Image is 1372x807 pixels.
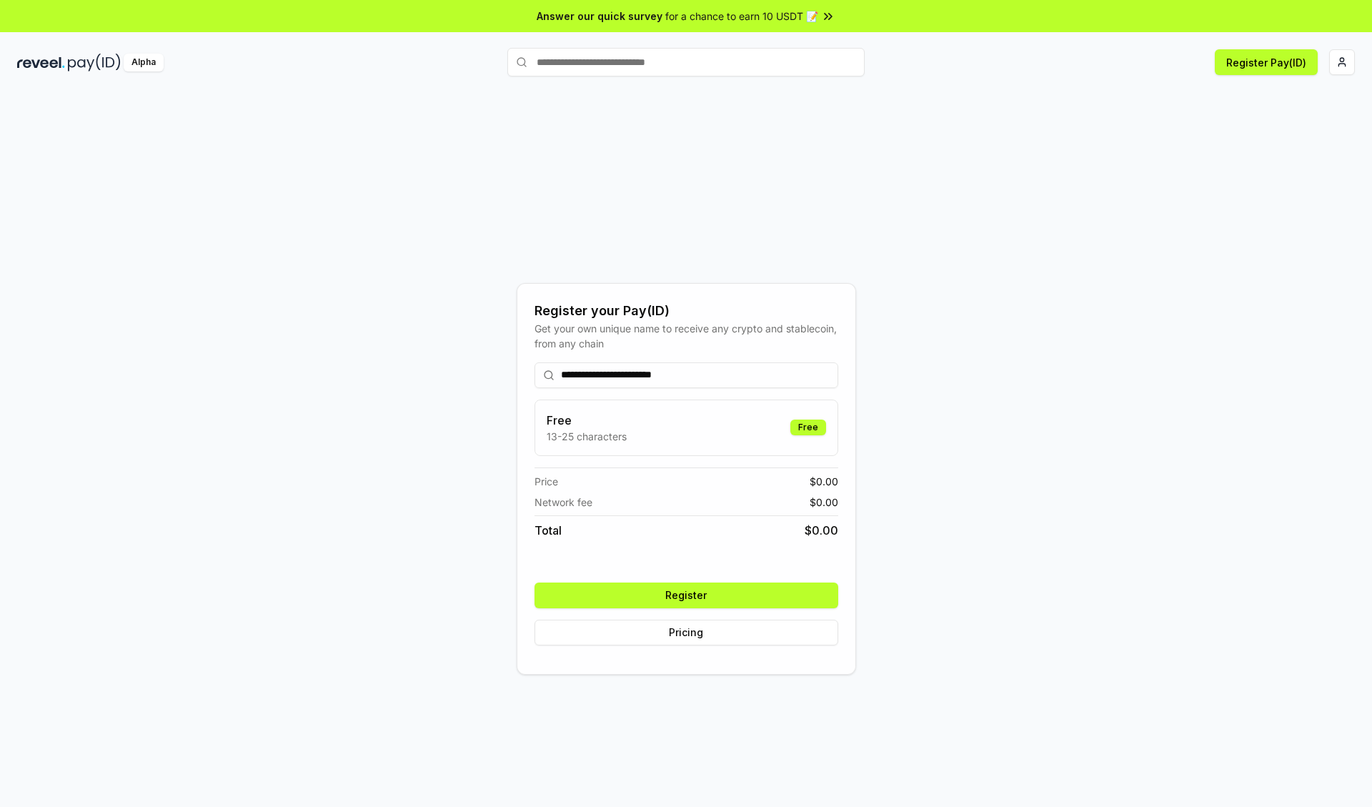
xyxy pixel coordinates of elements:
[535,620,838,645] button: Pricing
[790,420,826,435] div: Free
[17,54,65,71] img: reveel_dark
[665,9,818,24] span: for a chance to earn 10 USDT 📝
[535,522,562,539] span: Total
[124,54,164,71] div: Alpha
[535,321,838,351] div: Get your own unique name to receive any crypto and stablecoin, from any chain
[810,474,838,489] span: $ 0.00
[535,495,592,510] span: Network fee
[68,54,121,71] img: pay_id
[1215,49,1318,75] button: Register Pay(ID)
[535,301,838,321] div: Register your Pay(ID)
[535,583,838,608] button: Register
[535,474,558,489] span: Price
[547,429,627,444] p: 13-25 characters
[537,9,662,24] span: Answer our quick survey
[547,412,627,429] h3: Free
[805,522,838,539] span: $ 0.00
[810,495,838,510] span: $ 0.00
